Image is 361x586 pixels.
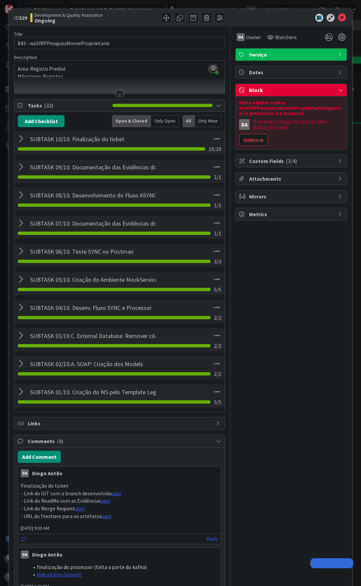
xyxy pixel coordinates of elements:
p: Finalização do ticket [21,482,218,490]
span: 10 / 10 [209,145,221,153]
span: 2 / 2 [214,342,221,350]
b: Ongoing [34,18,103,23]
a: aqui [101,497,110,504]
input: Add Checklist... [28,330,158,342]
p: Area: Registo Predial [18,65,221,73]
input: Add Checklist... [28,217,158,229]
span: ( 4 ) [57,438,63,444]
input: Add Checklist... [28,273,158,285]
span: Watchers [275,33,297,41]
button: Add Comment [18,451,61,463]
a: Reply [207,535,218,543]
a: aqui [102,513,111,519]
p: - URL do fileshare para os artefatos [21,512,218,520]
span: Dates [249,68,335,76]
span: 3 / 3 [214,257,221,265]
span: [DATE] 9:03 AM [18,525,221,532]
p: - Link do Merge Request [21,505,218,512]
img: 6lt3uT3iixLqDNk5qtoYI6LggGIpyp3L.jpeg [208,64,218,73]
span: 1 / 1 [214,173,221,181]
button: Add Checklist [18,115,65,127]
div: DA [239,119,250,130]
span: ( 3/4 ) [286,158,297,164]
div: Diogo Antão [32,469,63,477]
div: Only Mine [195,115,221,127]
li: finalização do processor (falta a parte do kafka) [29,563,218,571]
p: - Link do GIT com a branch desenvolvida [21,490,218,497]
div: All [183,115,195,127]
span: Mirrors [249,192,335,200]
input: type card name here... [14,37,225,49]
input: Add Checklist... [28,386,158,398]
div: Only Open [151,115,179,127]
span: 1 / 1 [214,229,221,237]
span: Attachments [249,175,335,183]
input: Add Checklist... [28,189,158,201]
div: Diogo Antão [32,551,63,559]
input: Add Checklist... [28,245,158,257]
label: Title [14,31,23,37]
span: ( 32 ) [44,102,53,109]
span: Description [14,54,37,60]
p: Milestone: Registos [18,73,221,80]
span: 2 / 2 [214,370,221,378]
div: falta validar com o wsSIRPPesquisaNomeProprietarioVigencia (o processor é o mesmo) [239,100,343,116]
div: Open & Closed [112,115,151,127]
span: Owner [246,33,261,41]
input: Add Checklist... [28,302,158,314]
b: 329 [19,14,27,21]
input: Add Checklist... [28,161,158,173]
div: DA [21,469,29,477]
a: aqui [112,490,121,497]
span: Tasks [28,101,109,109]
div: DA [237,33,245,41]
span: Block [249,86,335,94]
div: Blocked by Diogo for 1d 15h 28m [DATE] 9:07 AM [253,118,343,131]
span: Development & Quality Assurance [34,12,103,18]
input: Add Checklist... [28,358,158,370]
span: ID [14,14,27,22]
a: aqui [75,505,85,512]
span: Metrics [249,210,335,218]
span: Custom Fields [249,157,335,165]
p: - Link do ReadMe com as Evidências [21,497,218,505]
span: Links [28,419,213,427]
span: 2 / 2 [214,314,221,322]
span: 5 / 5 [214,285,221,294]
a: link ultimo commit [37,571,82,578]
span: Serviço [249,51,335,59]
span: 5 / 5 [214,398,221,406]
input: Add Checklist... [28,133,158,145]
span: Comments [28,437,213,445]
button: Unblock [239,134,268,146]
div: DA [21,551,29,559]
span: 1 / 1 [214,201,221,209]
